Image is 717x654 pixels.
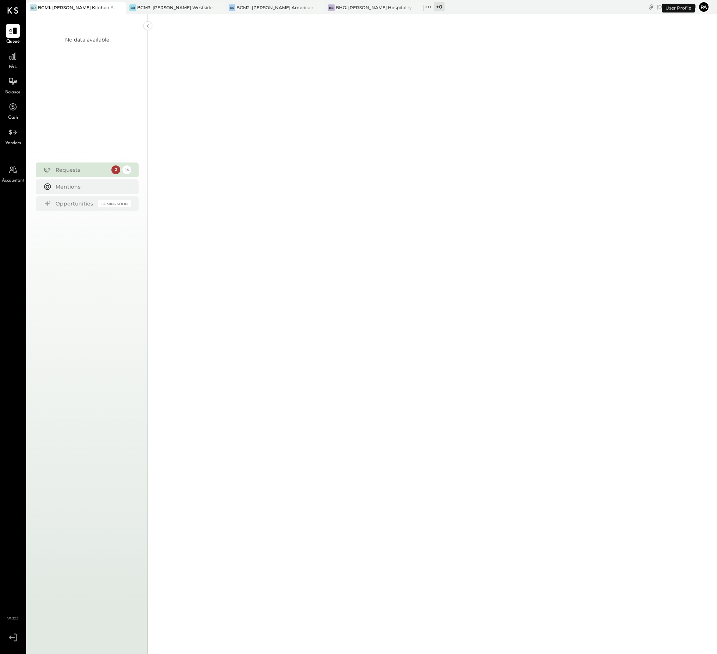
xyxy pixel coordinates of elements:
[111,165,120,174] div: 2
[0,163,25,184] a: Accountant
[38,4,115,11] div: BCM1: [PERSON_NAME] Kitchen Bar Market
[657,3,696,10] div: [DATE]
[8,115,18,121] span: Cash
[5,140,21,147] span: Vendors
[236,4,313,11] div: BCM2: [PERSON_NAME] American Cooking
[2,178,24,184] span: Accountant
[662,4,695,12] div: User Profile
[56,166,108,174] div: Requests
[0,49,25,71] a: P&L
[122,165,131,174] div: 13
[98,200,131,207] div: Coming Soon
[9,64,17,71] span: P&L
[137,4,214,11] div: BCM3: [PERSON_NAME] Westside Grill
[65,36,109,43] div: No data available
[6,39,20,45] span: Queue
[0,75,25,96] a: Balance
[30,4,37,11] div: BR
[229,4,235,11] div: BS
[56,183,128,190] div: Mentions
[0,100,25,121] a: Cash
[0,125,25,147] a: Vendors
[698,1,710,13] button: Pa
[648,3,655,11] div: copy link
[56,200,94,207] div: Opportunities
[328,4,335,11] div: BB
[5,89,21,96] span: Balance
[129,4,136,11] div: BR
[0,24,25,45] a: Queue
[434,2,445,11] div: + 0
[336,4,413,11] div: BHG: [PERSON_NAME] Hospitality Group, LLC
